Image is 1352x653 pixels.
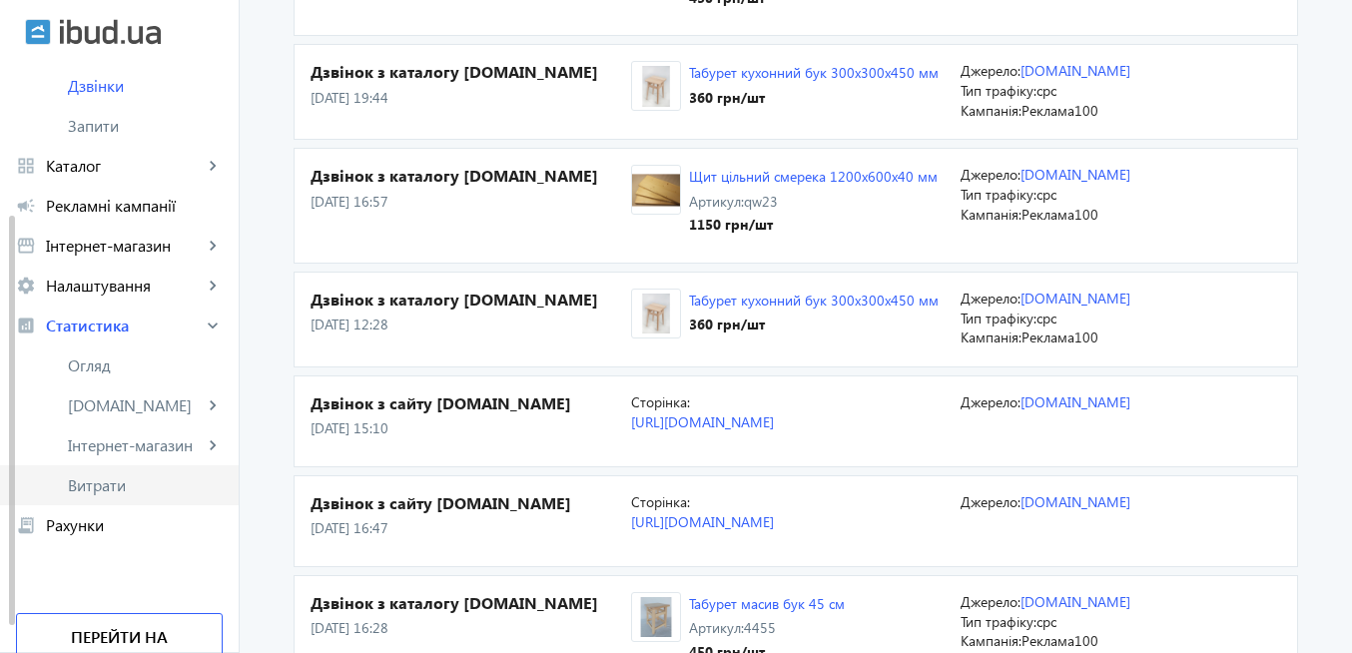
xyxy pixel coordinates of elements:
[961,81,1036,100] span: Тип трафіку:
[961,631,1021,650] span: Кампанія:
[1021,205,1098,224] span: Реклама100
[1020,61,1130,80] a: [DOMAIN_NAME]
[68,76,223,96] span: Дзвінки
[961,205,1021,224] span: Кампанія:
[311,192,631,212] p: [DATE] 16:57
[961,327,1021,346] span: Кампанія:
[68,355,223,375] span: Огляд
[16,276,36,296] mat-icon: settings
[961,392,1020,411] span: Джерело:
[68,435,203,455] span: Інтернет-магазин
[961,165,1020,184] span: Джерело:
[744,618,776,637] span: 4455
[689,291,939,310] a: Табурет кухонний бук 300х300х450 мм
[689,594,845,613] a: Табурет масив бук 45 см
[46,316,203,335] span: Статистика
[311,61,631,83] h4: Дзвінок з каталогу [DOMAIN_NAME]
[961,492,1020,511] span: Джерело:
[961,61,1020,80] span: Джерело:
[689,167,938,186] a: Щит цільний смерека 1200х600х40 мм
[60,19,161,45] img: ibud_text.svg
[1020,392,1130,411] a: [DOMAIN_NAME]
[16,515,36,535] mat-icon: receipt_long
[1021,631,1098,650] span: Реклама100
[961,101,1021,120] span: Кампанія:
[1036,81,1056,100] span: cpc
[632,597,680,638] img: 5e976ad5718ba8274-IMG-b7c80843e02d03f863b09ab3325234db-V.jpg
[46,515,223,535] span: Рахунки
[311,592,631,614] h4: Дзвінок з каталогу [DOMAIN_NAME]
[203,156,223,176] mat-icon: keyboard_arrow_right
[689,88,939,108] div: 360 грн /шт
[689,192,744,211] span: Артикул:
[46,276,203,296] span: Налаштування
[1020,592,1130,611] a: [DOMAIN_NAME]
[68,116,223,136] span: Запити
[311,165,631,187] h4: Дзвінок з каталогу [DOMAIN_NAME]
[203,236,223,256] mat-icon: keyboard_arrow_right
[632,294,680,334] img: 5ea73bf6548d99152-IMG-bede8d10b17a861e108d1d9a2fd92ccf-V.jpg
[1036,309,1056,327] span: cpc
[1020,492,1130,511] a: [DOMAIN_NAME]
[203,435,223,455] mat-icon: keyboard_arrow_right
[744,192,778,211] span: qw23
[1020,289,1130,308] a: [DOMAIN_NAME]
[631,392,945,412] p: Сторінка:
[311,289,631,311] h4: Дзвінок з каталогу [DOMAIN_NAME]
[46,196,223,216] span: Рекламні кампанії
[46,236,203,256] span: Інтернет-магазин
[311,518,631,538] p: [DATE] 16:47
[1021,101,1098,120] span: Реклама100
[16,156,36,176] mat-icon: grid_view
[311,618,631,638] p: [DATE] 16:28
[311,315,631,334] p: [DATE] 12:28
[16,316,36,335] mat-icon: analytics
[311,492,631,514] h4: Дзвінок з сайту [DOMAIN_NAME]
[46,156,203,176] span: Каталог
[689,315,939,334] div: 360 грн /шт
[1036,185,1056,204] span: cpc
[961,185,1036,204] span: Тип трафіку:
[631,412,774,431] a: [URL][DOMAIN_NAME]
[311,88,631,108] p: [DATE] 19:44
[311,392,631,414] h4: Дзвінок з сайту [DOMAIN_NAME]
[311,418,631,438] p: [DATE] 15:10
[631,492,945,512] p: Сторінка:
[1020,165,1130,184] a: [DOMAIN_NAME]
[1036,612,1056,631] span: cpc
[961,309,1036,327] span: Тип трафіку:
[1021,327,1098,346] span: Реклама100
[203,395,223,415] mat-icon: keyboard_arrow_right
[961,612,1036,631] span: Тип трафіку:
[689,215,938,235] div: 1150 грн /шт
[16,236,36,256] mat-icon: storefront
[25,19,51,45] img: ibud.svg
[68,395,203,415] span: [DOMAIN_NAME]
[68,475,223,495] span: Витрати
[689,63,939,82] a: Табурет кухонний бук 300х300х450 мм
[961,592,1020,611] span: Джерело:
[632,170,680,211] img: 5e81dcba5aa1f8280-2092394516_schit-tsilnij-smereka.jpg
[632,66,680,107] img: 5ea73bf6548d99152-IMG-bede8d10b17a861e108d1d9a2fd92ccf-V.jpg
[631,512,774,531] a: [URL][DOMAIN_NAME]
[16,196,36,216] mat-icon: campaign
[689,618,744,637] span: Артикул:
[961,289,1020,308] span: Джерело:
[203,316,223,335] mat-icon: keyboard_arrow_right
[203,276,223,296] mat-icon: keyboard_arrow_right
